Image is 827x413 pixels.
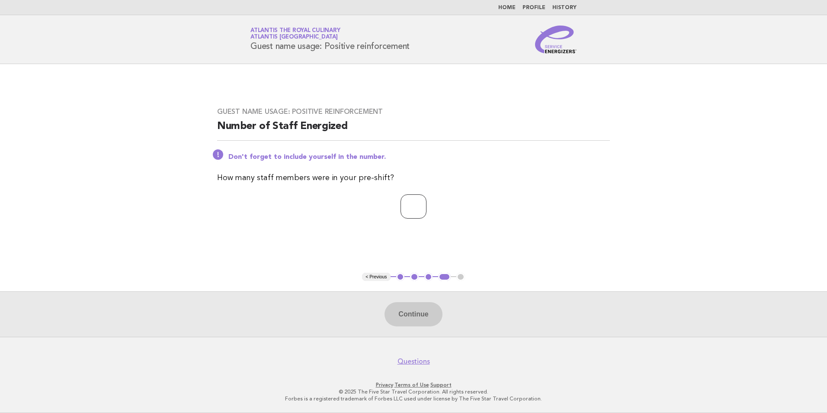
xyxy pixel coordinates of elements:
[376,382,393,388] a: Privacy
[217,107,610,116] h3: Guest name usage: Positive reinforcement
[217,119,610,141] h2: Number of Staff Energized
[397,357,430,366] a: Questions
[498,5,516,10] a: Home
[424,273,433,281] button: 3
[522,5,545,10] a: Profile
[228,153,610,161] p: Don't forget to include yourself in the number.
[250,28,340,40] a: Atlantis the Royal CulinaryAtlantis [GEOGRAPHIC_DATA]
[250,35,338,40] span: Atlantis [GEOGRAPHIC_DATA]
[149,395,678,402] p: Forbes is a registered trademark of Forbes LLC used under license by The Five Star Travel Corpora...
[217,172,610,184] p: How many staff members were in your pre-shift?
[149,388,678,395] p: © 2025 The Five Star Travel Corporation. All rights reserved.
[250,28,410,51] h1: Guest name usage: Positive reinforcement
[410,273,419,281] button: 2
[362,273,390,281] button: < Previous
[396,273,405,281] button: 1
[149,381,678,388] p: · ·
[394,382,429,388] a: Terms of Use
[552,5,577,10] a: History
[438,273,451,281] button: 4
[430,382,452,388] a: Support
[535,26,577,53] img: Service Energizers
